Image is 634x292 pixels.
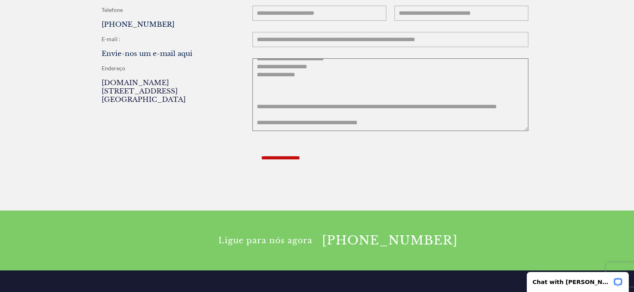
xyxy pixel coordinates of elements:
[218,236,312,245] font: Ligue para nós agora
[102,65,125,72] font: Endereço
[102,79,169,87] font: [DOMAIN_NAME]
[102,36,120,42] font: E-mail :
[322,233,458,248] a: [PHONE_NUMBER]
[102,95,186,104] font: [GEOGRAPHIC_DATA]
[102,50,192,58] a: Envie-nos um e-mail aqui
[102,6,123,13] font: Telefone
[102,20,174,29] a: [PHONE_NUMBER]
[522,267,634,292] iframe: Widget de bate-papo LiveChat
[102,87,178,95] font: [STREET_ADDRESS]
